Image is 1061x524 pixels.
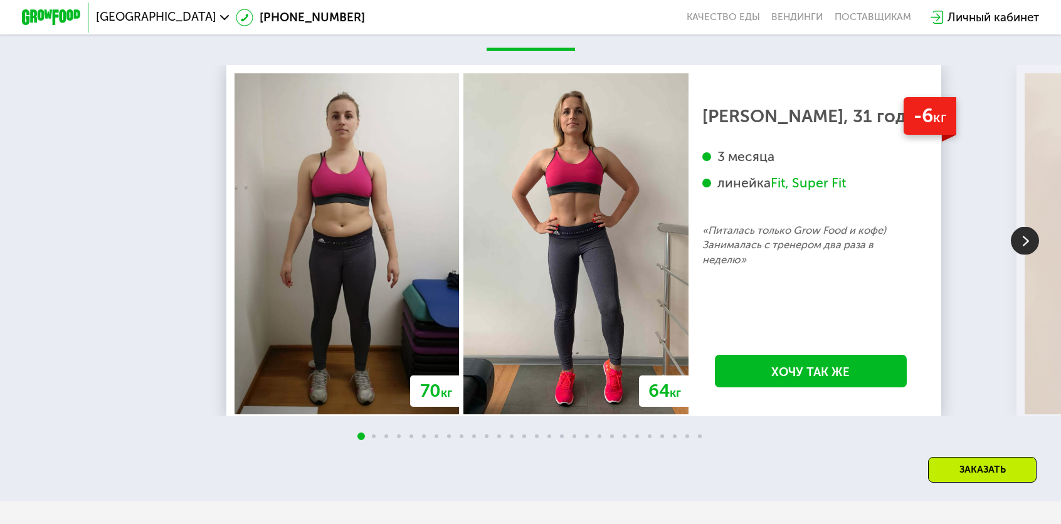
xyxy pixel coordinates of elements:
[948,9,1039,26] div: Личный кабинет
[771,174,846,191] div: Fit, Super Fit
[928,457,1037,483] div: Заказать
[835,11,911,23] div: поставщикам
[933,109,946,126] span: кг
[702,223,919,268] p: «Питалась только Grow Food и кофе) Занималась с тренером два раза в неделю»
[1011,227,1039,255] img: Slide right
[715,355,907,388] a: Хочу так же
[670,385,681,400] span: кг
[702,109,919,123] div: [PERSON_NAME], 31 год
[96,11,216,23] span: [GEOGRAPHIC_DATA]
[771,11,823,23] a: Вендинги
[904,97,957,135] div: -6
[441,385,452,400] span: кг
[702,174,919,191] div: линейка
[236,9,365,26] a: [PHONE_NUMBER]
[410,375,462,407] div: 70
[687,11,760,23] a: Качество еды
[702,148,919,165] div: 3 месяца
[639,375,691,407] div: 64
